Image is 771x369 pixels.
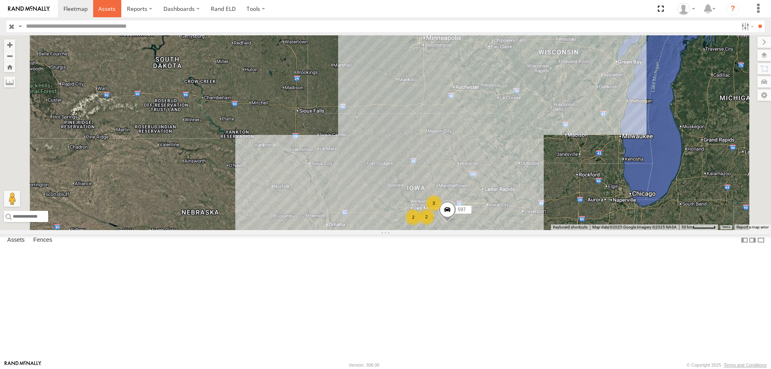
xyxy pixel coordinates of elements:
[736,225,769,229] a: Report a map error
[740,234,749,246] label: Dock Summary Table to the Left
[757,90,771,101] label: Map Settings
[4,191,20,207] button: Drag Pegman onto the map to open Street View
[675,3,698,15] div: Chase Tanke
[4,76,15,88] label: Measure
[349,363,379,367] div: Version: 306.00
[418,209,434,225] div: 2
[426,195,442,211] div: 3
[738,20,755,32] label: Search Filter Options
[4,39,15,50] button: Zoom in
[726,2,739,15] i: ?
[17,20,23,32] label: Search Query
[553,224,587,230] button: Keyboard shortcuts
[724,363,767,367] a: Terms and Conditions
[4,361,41,369] a: Visit our Website
[592,225,677,229] span: Map data ©2025 Google Imagery ©2025 NASA
[687,363,767,367] div: © Copyright 2025 -
[722,226,730,229] a: Terms (opens in new tab)
[4,50,15,61] button: Zoom out
[8,6,50,12] img: rand-logo.svg
[29,234,56,246] label: Fences
[458,207,466,212] span: 597
[749,234,757,246] label: Dock Summary Table to the Right
[3,234,29,246] label: Assets
[4,61,15,72] button: Zoom Home
[405,209,421,225] div: 2
[679,224,718,230] button: Map Scale: 50 km per 53 pixels
[757,234,765,246] label: Hide Summary Table
[681,225,693,229] span: 50 km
